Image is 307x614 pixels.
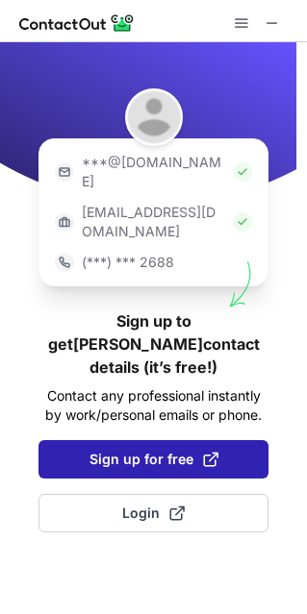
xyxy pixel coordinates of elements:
img: https://contactout.com/extension/app/static/media/login-work-icon.638a5007170bc45168077fde17b29a1... [55,212,74,232]
span: Sign up for free [90,450,218,469]
img: Tarang Shah [125,88,183,146]
img: https://contactout.com/extension/app/static/media/login-email-icon.f64bce713bb5cd1896fef81aa7b14a... [55,162,74,182]
img: Check Icon [233,212,252,232]
button: Login [38,494,269,532]
span: Login [122,503,185,523]
p: Contact any professional instantly by work/personal emails or phone. [38,386,269,425]
p: [EMAIL_ADDRESS][DOMAIN_NAME] [82,203,225,241]
img: Check Icon [233,162,252,182]
h1: Sign up to get [PERSON_NAME] contact details (it’s free!) [38,309,269,379]
img: https://contactout.com/extension/app/static/media/login-phone-icon.bacfcb865e29de816d437549d7f4cb... [55,253,74,272]
p: ***@[DOMAIN_NAME] [82,153,225,191]
img: ContactOut v5.3.10 [19,12,135,35]
button: Sign up for free [38,440,269,479]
